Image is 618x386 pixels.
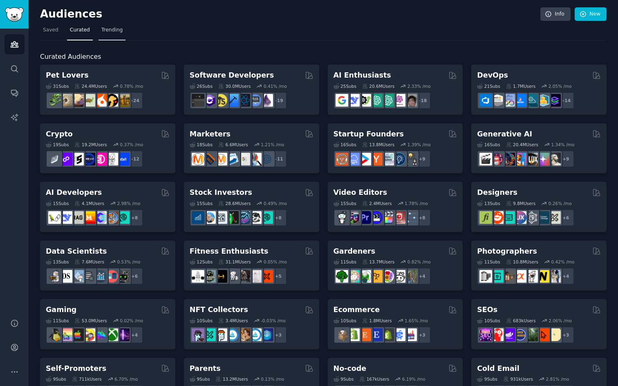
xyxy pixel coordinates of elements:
div: + 18 [414,92,431,109]
div: 9 Sub s [46,376,66,382]
div: 6.6M Users [218,142,248,147]
div: 24.4M Users [74,83,107,89]
h2: NFT Collectors [190,305,248,315]
img: herpetology [48,94,61,107]
div: 18 Sub s [190,142,213,147]
div: 0.26 % /mo [549,201,572,206]
h2: AI Enthusiasts [334,70,391,80]
div: + 11 [270,150,287,167]
div: + 12 [126,150,143,167]
div: 711k Users [72,376,102,382]
div: + 6 [557,209,574,226]
img: linux_gaming [48,328,61,341]
h2: Pet Lovers [46,70,89,80]
div: 13.7M Users [362,259,394,265]
img: turtle [83,94,95,107]
div: 10.8M Users [506,259,538,265]
div: 3.4M Users [218,318,248,324]
h2: AI Developers [46,187,102,198]
div: 11 Sub s [477,259,500,265]
h2: Photographers [477,246,537,257]
img: UX_Design [548,211,561,224]
div: 9 Sub s [190,376,210,382]
img: PlatformEngineers [548,94,561,107]
img: Rag [71,211,84,224]
div: 19.2M Users [74,142,107,147]
img: WeddingPhotography [548,270,561,283]
img: streetphotography [491,270,504,283]
img: SEO_Digital_Marketing [479,328,492,341]
div: 1.34 % /mo [551,142,574,147]
div: 15 Sub s [190,201,213,206]
div: 13.8M Users [362,142,394,147]
div: 19 Sub s [46,142,69,147]
h2: Generative AI [477,129,532,139]
img: technicalanalysis [260,211,273,224]
img: analog [479,270,492,283]
div: 30.0M Users [218,83,251,89]
img: software [192,94,204,107]
div: + 3 [270,326,287,344]
h2: Software Developers [190,70,274,80]
img: swingtrading [249,211,262,224]
img: FluxAI [525,153,538,165]
div: 0.53 % /mo [117,259,141,265]
div: + 14 [557,92,574,109]
img: learnjavascript [215,94,227,107]
img: AItoolsCatalog [358,94,371,107]
div: 13 Sub s [477,201,500,206]
img: dividends [192,211,204,224]
img: ecommercemarketing [393,328,405,341]
div: + 8 [270,209,287,226]
div: 6.19 % /mo [402,376,425,382]
img: The_SEO [548,328,561,341]
span: Saved [43,27,58,34]
img: EntrepreneurRideAlong [336,153,348,165]
div: 28.6M Users [218,201,251,206]
img: NFTmarket [215,328,227,341]
div: 167k Users [359,376,389,382]
img: AskComputerScience [249,94,262,107]
img: OnlineMarketing [260,153,273,165]
div: 2.81 % /mo [546,376,569,382]
div: -0.03 % /mo [261,318,286,324]
div: + 24 [126,92,143,109]
img: chatgpt_promptDesign [370,94,383,107]
span: Trending [101,27,123,34]
span: Curated [70,27,90,34]
img: aws_cdk [537,94,549,107]
div: 21 Sub s [477,83,500,89]
img: iOSProgramming [226,94,239,107]
h2: Audiences [40,8,540,21]
img: premiere [358,211,371,224]
div: 31 Sub s [46,83,69,89]
img: XboxGamers [105,328,118,341]
h2: No-code [334,364,367,374]
img: EtsySellers [370,328,383,341]
img: CozyGamers [60,328,72,341]
div: + 3 [557,326,574,344]
img: workout [215,270,227,283]
div: 10 Sub s [477,318,500,324]
img: DeepSeek [60,211,72,224]
div: + 6 [126,268,143,285]
img: AIDevelopersSociety [117,211,130,224]
img: ycombinator [370,153,383,165]
img: starryai [537,153,549,165]
img: GardenersWorld [404,270,417,283]
img: Nikon [537,270,549,283]
img: Etsy [358,328,371,341]
h2: Self-Promoters [46,364,106,374]
img: flowers [381,270,394,283]
div: 15 Sub s [46,201,69,206]
img: deepdream [502,153,515,165]
h2: Parents [190,364,221,374]
img: GoogleSearchConsole [537,328,549,341]
img: finalcutpro [381,211,394,224]
img: Trading [226,211,239,224]
div: 0.78 % /mo [120,83,143,89]
img: statistics [71,270,84,283]
img: dataengineering [83,270,95,283]
img: Docker_DevOps [502,94,515,107]
img: NFTExchange [192,328,204,341]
